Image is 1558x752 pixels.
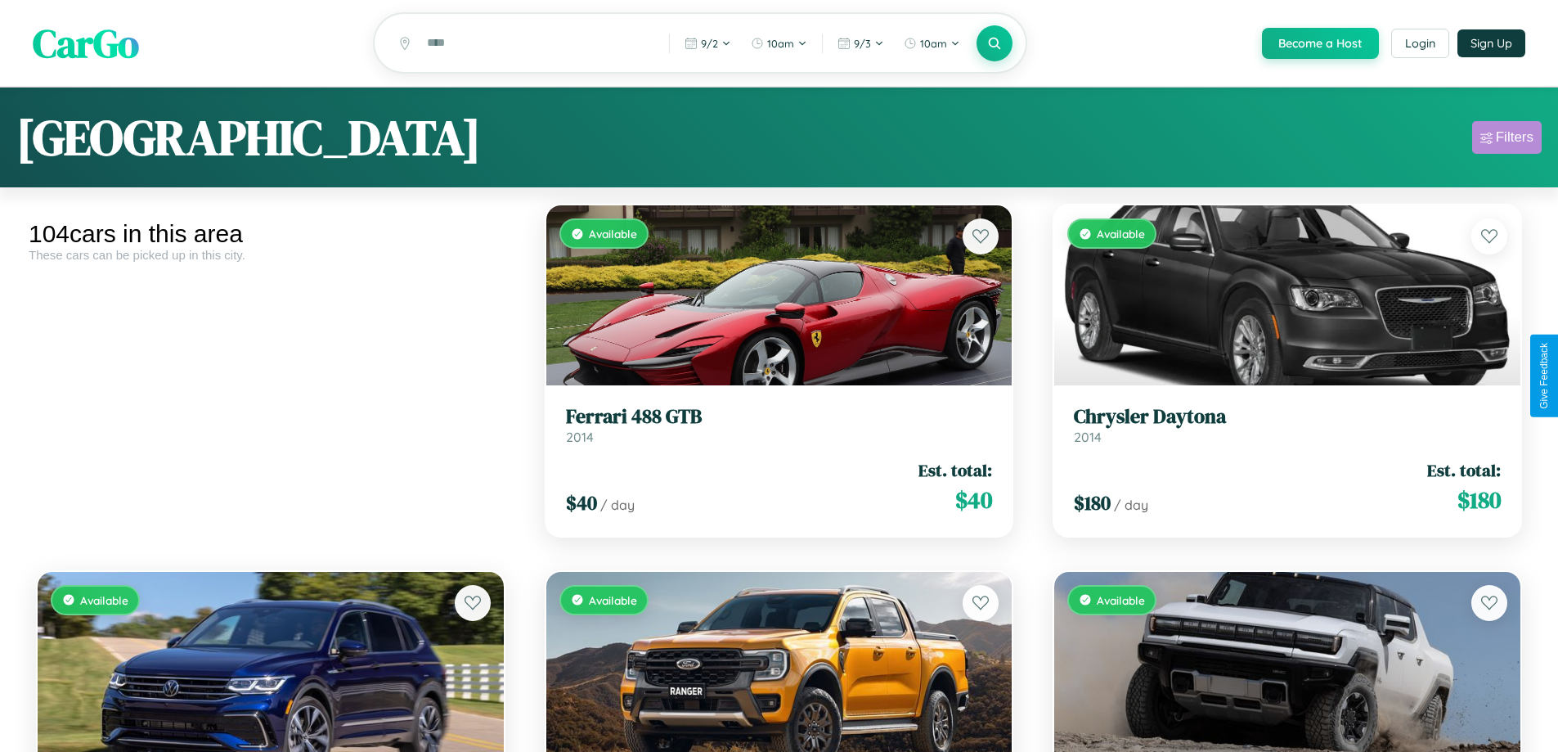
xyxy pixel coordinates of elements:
[566,429,594,445] span: 2014
[676,30,739,56] button: 9/2
[896,30,968,56] button: 10am
[1097,227,1145,241] span: Available
[1097,593,1145,607] span: Available
[1538,343,1550,409] div: Give Feedback
[1074,489,1111,516] span: $ 180
[829,30,892,56] button: 9/3
[1114,497,1148,513] span: / day
[33,16,139,70] span: CarGo
[955,484,992,516] span: $ 40
[29,248,513,262] div: These cars can be picked up in this city.
[701,37,718,50] span: 9 / 2
[566,405,993,445] a: Ferrari 488 GTB2014
[16,104,481,171] h1: [GEOGRAPHIC_DATA]
[1074,405,1501,445] a: Chrysler Daytona2014
[1391,29,1449,58] button: Login
[80,593,128,607] span: Available
[589,593,637,607] span: Available
[767,37,794,50] span: 10am
[1074,429,1102,445] span: 2014
[566,405,993,429] h3: Ferrari 488 GTB
[918,458,992,482] span: Est. total:
[854,37,871,50] span: 9 / 3
[1262,28,1379,59] button: Become a Host
[1496,129,1533,146] div: Filters
[1427,458,1501,482] span: Est. total:
[920,37,947,50] span: 10am
[1457,29,1525,57] button: Sign Up
[29,220,513,248] div: 104 cars in this area
[1472,121,1542,154] button: Filters
[1457,484,1501,516] span: $ 180
[566,489,597,516] span: $ 40
[1074,405,1501,429] h3: Chrysler Daytona
[589,227,637,241] span: Available
[600,497,635,513] span: / day
[743,30,815,56] button: 10am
